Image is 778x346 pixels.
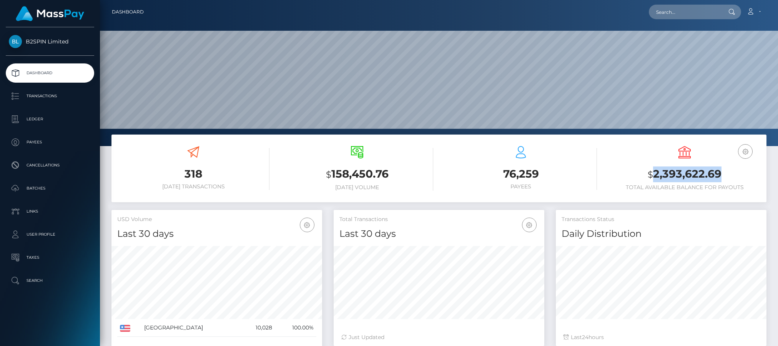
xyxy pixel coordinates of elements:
[6,38,94,45] span: B2SPIN Limited
[16,6,84,21] img: MassPay Logo
[120,325,130,332] img: US.png
[648,169,653,180] small: $
[117,227,316,241] h4: Last 30 days
[339,216,539,223] h5: Total Transactions
[275,319,316,337] td: 100.00%
[608,166,761,182] h3: 2,393,622.69
[6,225,94,244] a: User Profile
[6,202,94,221] a: Links
[6,86,94,106] a: Transactions
[6,110,94,129] a: Ledger
[9,229,91,240] p: User Profile
[564,333,759,341] div: Last hours
[582,334,588,341] span: 24
[112,4,144,20] a: Dashboard
[6,63,94,83] a: Dashboard
[9,67,91,79] p: Dashboard
[9,35,22,48] img: B2SPIN Limited
[117,183,269,190] h6: [DATE] Transactions
[141,319,241,337] td: [GEOGRAPHIC_DATA]
[6,179,94,198] a: Batches
[649,5,721,19] input: Search...
[6,156,94,175] a: Cancellations
[6,248,94,267] a: Taxes
[241,319,275,337] td: 10,028
[281,166,433,182] h3: 158,450.76
[562,227,761,241] h4: Daily Distribution
[9,183,91,194] p: Batches
[9,136,91,148] p: Payees
[445,183,597,190] h6: Payees
[9,275,91,286] p: Search
[9,90,91,102] p: Transactions
[9,252,91,263] p: Taxes
[117,216,316,223] h5: USD Volume
[117,166,269,181] h3: 318
[326,169,331,180] small: $
[9,113,91,125] p: Ledger
[6,133,94,152] a: Payees
[445,166,597,181] h3: 76,259
[281,184,433,191] h6: [DATE] Volume
[9,206,91,217] p: Links
[6,271,94,290] a: Search
[339,227,539,241] h4: Last 30 days
[341,333,537,341] div: Just Updated
[562,216,761,223] h5: Transactions Status
[608,184,761,191] h6: Total Available Balance for Payouts
[9,160,91,171] p: Cancellations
